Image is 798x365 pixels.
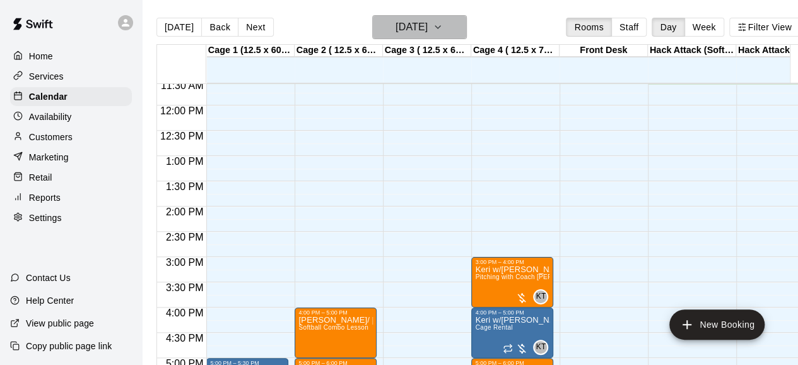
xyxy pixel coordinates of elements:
[26,340,112,352] p: Copy public page link
[29,111,72,123] p: Availability
[533,340,548,355] div: Keri Tarro
[10,128,132,147] a: Customers
[29,131,73,143] p: Customers
[156,18,202,37] button: [DATE]
[533,289,548,304] div: Keri Tarro
[475,259,549,265] div: 3:00 PM – 4:00 PM
[536,290,546,303] span: KT
[372,15,467,39] button: [DATE]
[10,87,132,106] a: Calendar
[383,45,471,57] div: Cage 3 ( 12.5 x 60 ft )
[26,294,74,307] p: Help Center
[163,156,207,167] span: 1:00 PM
[29,212,62,224] p: Settings
[648,45,736,57] div: Hack Attack (Softball)
[163,232,207,242] span: 2:30 PM
[295,308,377,358] div: 4:00 PM – 5:00 PM: Mia w/ Hayden
[26,317,94,330] p: View public page
[163,206,207,217] span: 2:00 PM
[471,45,560,57] div: Cage 4 ( 12.5 x 70 ft )
[298,324,368,331] span: Softball Combo Lesson
[29,191,61,204] p: Reports
[471,308,553,358] div: 4:00 PM – 5:00 PM: Keri w/Quinn
[163,282,207,293] span: 3:30 PM
[26,272,71,284] p: Contact Us
[158,80,207,91] span: 11:30 AM
[206,45,295,57] div: Cage 1 (12.5 x 60 ft)
[10,168,132,187] a: Retail
[163,333,207,344] span: 4:30 PM
[560,45,648,57] div: Front Desk
[163,181,207,192] span: 1:30 PM
[669,309,765,340] button: add
[238,18,273,37] button: Next
[475,273,591,280] span: Pitching with Coach [PERSON_NAME]
[10,67,132,86] a: Services
[157,105,206,116] span: 12:00 PM
[538,289,548,304] span: Keri Tarro
[163,257,207,268] span: 3:00 PM
[396,18,428,36] h6: [DATE]
[684,18,724,37] button: Week
[611,18,647,37] button: Staff
[471,257,553,308] div: 3:00 PM – 4:00 PM: Keri w/Delphine
[10,47,132,66] a: Home
[536,341,546,354] span: KT
[201,18,238,37] button: Back
[295,45,383,57] div: Cage 2 ( 12.5 x 60ft )
[10,148,132,167] a: Marketing
[10,188,132,207] a: Reports
[163,308,207,318] span: 4:00 PM
[10,208,132,227] a: Settings
[29,50,53,63] p: Home
[29,90,67,103] p: Calendar
[475,324,512,331] span: Cage Rental
[652,18,684,37] button: Day
[475,309,549,316] div: 4:00 PM – 5:00 PM
[503,344,513,354] span: Recurring event
[538,340,548,355] span: Keri Tarro
[157,131,206,141] span: 12:30 PM
[29,171,52,184] p: Retail
[29,70,64,83] p: Services
[566,18,611,37] button: Rooms
[298,309,373,316] div: 4:00 PM – 5:00 PM
[29,151,69,164] p: Marketing
[10,107,132,126] a: Availability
